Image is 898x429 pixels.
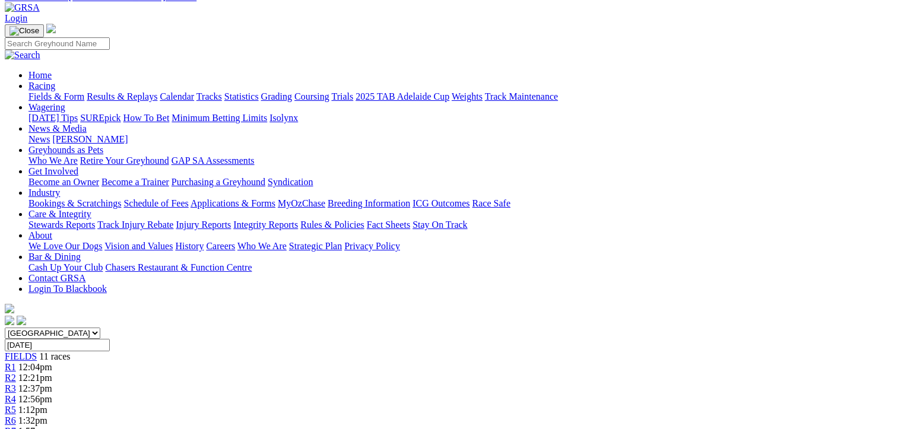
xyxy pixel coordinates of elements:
[5,50,40,61] img: Search
[46,24,56,33] img: logo-grsa-white.png
[28,91,893,102] div: Racing
[28,134,893,145] div: News & Media
[224,91,259,101] a: Statistics
[191,198,275,208] a: Applications & Forms
[206,241,235,251] a: Careers
[28,252,81,262] a: Bar & Dining
[175,241,204,251] a: History
[18,394,52,404] span: 12:56pm
[18,383,52,393] span: 12:37pm
[28,70,52,80] a: Home
[28,284,107,294] a: Login To Blackbook
[52,134,128,144] a: [PERSON_NAME]
[5,383,16,393] a: R3
[28,123,87,134] a: News & Media
[5,13,27,23] a: Login
[5,394,16,404] a: R4
[5,316,14,325] img: facebook.svg
[328,198,410,208] a: Breeding Information
[28,241,102,251] a: We Love Our Dogs
[28,113,78,123] a: [DATE] Tips
[28,177,893,188] div: Get Involved
[9,26,39,36] img: Close
[17,316,26,325] img: twitter.svg
[5,373,16,383] a: R2
[269,113,298,123] a: Isolynx
[196,91,222,101] a: Tracks
[28,166,78,176] a: Get Involved
[97,220,173,230] a: Track Injury Rebate
[485,91,558,101] a: Track Maintenance
[472,198,510,208] a: Race Safe
[331,91,353,101] a: Trials
[87,91,157,101] a: Results & Replays
[28,220,893,230] div: Care & Integrity
[18,373,52,383] span: 12:21pm
[172,113,267,123] a: Minimum Betting Limits
[356,91,449,101] a: 2025 TAB Adelaide Cup
[28,220,95,230] a: Stewards Reports
[268,177,313,187] a: Syndication
[28,198,121,208] a: Bookings & Scratchings
[28,134,50,144] a: News
[367,220,410,230] a: Fact Sheets
[80,155,169,166] a: Retire Your Greyhound
[28,209,91,219] a: Care & Integrity
[172,177,265,187] a: Purchasing a Greyhound
[452,91,483,101] a: Weights
[18,362,52,372] span: 12:04pm
[289,241,342,251] a: Strategic Plan
[123,113,170,123] a: How To Bet
[28,273,85,283] a: Contact GRSA
[5,339,110,351] input: Select date
[5,362,16,372] a: R1
[237,241,287,251] a: Who We Are
[28,91,84,101] a: Fields & Form
[5,415,16,425] a: R6
[28,262,103,272] a: Cash Up Your Club
[105,262,252,272] a: Chasers Restaurant & Function Centre
[104,241,173,251] a: Vision and Values
[39,351,70,361] span: 11 races
[233,220,298,230] a: Integrity Reports
[28,188,60,198] a: Industry
[412,220,467,230] a: Stay On Track
[28,198,893,209] div: Industry
[18,405,47,415] span: 1:12pm
[28,262,893,273] div: Bar & Dining
[28,145,103,155] a: Greyhounds as Pets
[5,37,110,50] input: Search
[28,155,893,166] div: Greyhounds as Pets
[123,198,188,208] a: Schedule of Fees
[18,415,47,425] span: 1:32pm
[5,405,16,415] a: R5
[28,241,893,252] div: About
[28,155,78,166] a: Who We Are
[278,198,325,208] a: MyOzChase
[28,81,55,91] a: Racing
[294,91,329,101] a: Coursing
[28,102,65,112] a: Wagering
[5,351,37,361] a: FIELDS
[344,241,400,251] a: Privacy Policy
[412,198,469,208] a: ICG Outcomes
[160,91,194,101] a: Calendar
[80,113,120,123] a: SUREpick
[300,220,364,230] a: Rules & Policies
[172,155,255,166] a: GAP SA Assessments
[28,113,893,123] div: Wagering
[28,177,99,187] a: Become an Owner
[5,2,40,13] img: GRSA
[28,230,52,240] a: About
[5,24,44,37] button: Toggle navigation
[261,91,292,101] a: Grading
[101,177,169,187] a: Become a Trainer
[176,220,231,230] a: Injury Reports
